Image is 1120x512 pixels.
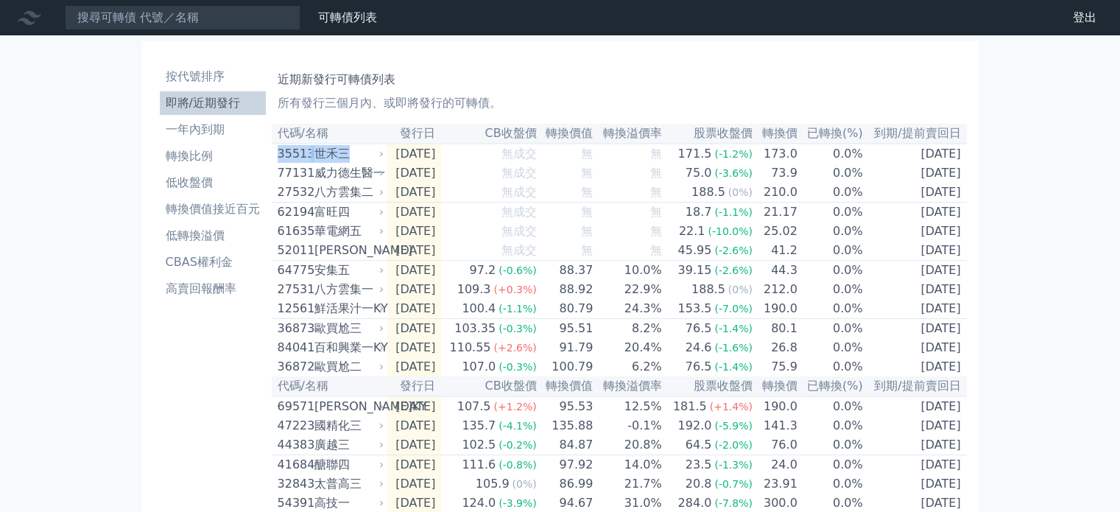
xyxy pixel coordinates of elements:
td: 0.0% [798,203,864,222]
td: [DATE] [864,241,967,261]
li: CBAS權利金 [160,253,266,271]
div: 八方雲集二 [314,183,381,201]
a: 登出 [1061,6,1108,29]
div: 84041 [278,339,311,357]
th: 轉換價值 [538,124,594,144]
td: 6.2% [594,357,662,376]
div: 110.55 [446,339,493,357]
a: 轉換價值接近百元 [160,197,266,221]
div: 77131 [278,164,311,182]
div: 22.1 [676,222,708,240]
a: 轉換比例 [160,144,266,168]
span: 無 [650,205,662,219]
td: [DATE] [387,299,442,319]
a: 按代號排序 [160,65,266,88]
span: (-2.6%) [714,264,753,276]
th: 股票收盤價 [663,124,753,144]
div: 52011 [278,242,311,259]
td: 0.0% [798,183,864,203]
div: 188.5 [688,281,728,298]
td: 0.0% [798,338,864,357]
span: 無 [581,205,593,219]
div: 華電網五 [314,222,381,240]
th: 轉換價 [753,376,798,396]
a: 低收盤價 [160,171,266,194]
div: 歐買尬二 [314,358,381,376]
div: 41684 [278,456,311,474]
div: 36872 [278,358,311,376]
td: 24.3% [594,299,662,319]
th: 轉換價值 [538,376,594,396]
td: [DATE] [864,261,967,281]
span: (-3.6%) [714,167,753,179]
div: 鮮活果汁一KY [314,300,381,318]
td: 84.87 [538,435,594,455]
th: 發行日 [387,124,442,144]
td: [DATE] [387,396,442,416]
div: 109.3 [454,281,494,298]
span: (-0.3%) [499,323,537,334]
div: 64775 [278,262,311,279]
td: [DATE] [864,455,967,475]
div: 醣聯四 [314,456,381,474]
li: 即將/近期發行 [160,94,266,112]
td: [DATE] [387,164,442,183]
span: 無 [650,224,662,238]
span: (-1.4%) [714,361,753,373]
span: (-0.3%) [499,361,537,373]
div: 284.0 [675,494,715,512]
span: (-5.9%) [714,420,753,432]
div: 103.35 [451,320,499,337]
span: (+0.3%) [493,284,536,295]
td: [DATE] [387,357,442,376]
th: 股票收盤價 [663,376,753,396]
td: 86.99 [538,474,594,494]
td: [DATE] [387,222,442,241]
span: 無 [581,147,593,161]
td: [DATE] [864,183,967,203]
td: 210.0 [753,183,798,203]
span: (-2.0%) [714,439,753,451]
td: 75.9 [753,357,798,376]
td: [DATE] [387,261,442,281]
td: [DATE] [387,144,442,164]
div: 歐買尬三 [314,320,381,337]
td: 190.0 [753,299,798,319]
td: 0.0% [798,396,864,416]
div: 八方雲集一 [314,281,381,298]
td: [DATE] [387,280,442,299]
div: 47223 [278,417,311,435]
div: 62194 [278,203,311,221]
td: 41.2 [753,241,798,261]
span: (-1.3%) [714,459,753,471]
td: 190.0 [753,396,798,416]
td: 0.0% [798,241,864,261]
div: 23.5 [683,456,715,474]
div: 27531 [278,281,311,298]
td: [DATE] [864,416,967,435]
div: 國精化三 [314,417,381,435]
span: 無成交 [501,205,537,219]
p: 所有發行三個月內、或即將發行的可轉債。 [278,94,961,112]
td: 12.5% [594,396,662,416]
td: 80.1 [753,319,798,339]
td: [DATE] [864,222,967,241]
td: 0.0% [798,416,864,435]
th: 已轉換(%) [798,124,864,144]
td: 135.88 [538,416,594,435]
td: 20.8% [594,435,662,455]
td: 97.92 [538,455,594,475]
div: 39.15 [675,262,715,279]
span: 無 [650,166,662,180]
span: (-3.9%) [499,497,537,509]
div: 76.5 [683,358,715,376]
li: 低轉換溢價 [160,227,266,245]
div: 69571 [278,398,311,415]
td: 0.0% [798,164,864,183]
span: (-7.0%) [714,303,753,315]
th: 已轉換(%) [798,376,864,396]
div: 100.4 [459,300,499,318]
span: (0%) [513,478,537,490]
div: 20.8 [683,475,715,493]
td: 0.0% [798,261,864,281]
